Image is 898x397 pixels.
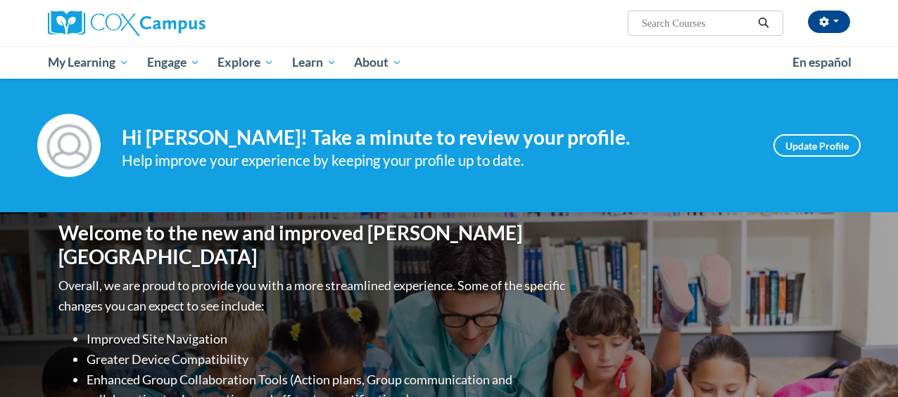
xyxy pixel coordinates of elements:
[773,134,861,157] a: Update Profile
[753,15,774,32] button: Search
[58,221,569,268] h1: Welcome to the new and improved [PERSON_NAME][GEOGRAPHIC_DATA]
[292,54,336,71] span: Learn
[783,48,861,77] a: En español
[122,126,752,150] h4: Hi [PERSON_NAME]! Take a minute to review your profile.
[48,54,129,71] span: My Learning
[39,46,138,79] a: My Learning
[808,11,850,33] button: Account Settings
[842,341,887,386] iframe: Button to launch messaging window
[37,114,101,177] img: Profile Image
[58,275,569,316] p: Overall, we are proud to provide you with a more streamlined experience. Some of the specific cha...
[283,46,346,79] a: Learn
[122,149,752,172] div: Help improve your experience by keeping your profile up to date.
[792,55,852,70] span: En español
[147,54,200,71] span: Engage
[354,54,402,71] span: About
[208,46,283,79] a: Explore
[640,15,753,32] input: Search Courses
[138,46,209,79] a: Engage
[87,329,569,349] li: Improved Site Navigation
[217,54,274,71] span: Explore
[37,46,861,79] div: Main menu
[48,11,205,36] img: Cox Campus
[48,11,301,36] a: Cox Campus
[87,349,569,370] li: Greater Device Compatibility
[346,46,412,79] a: About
